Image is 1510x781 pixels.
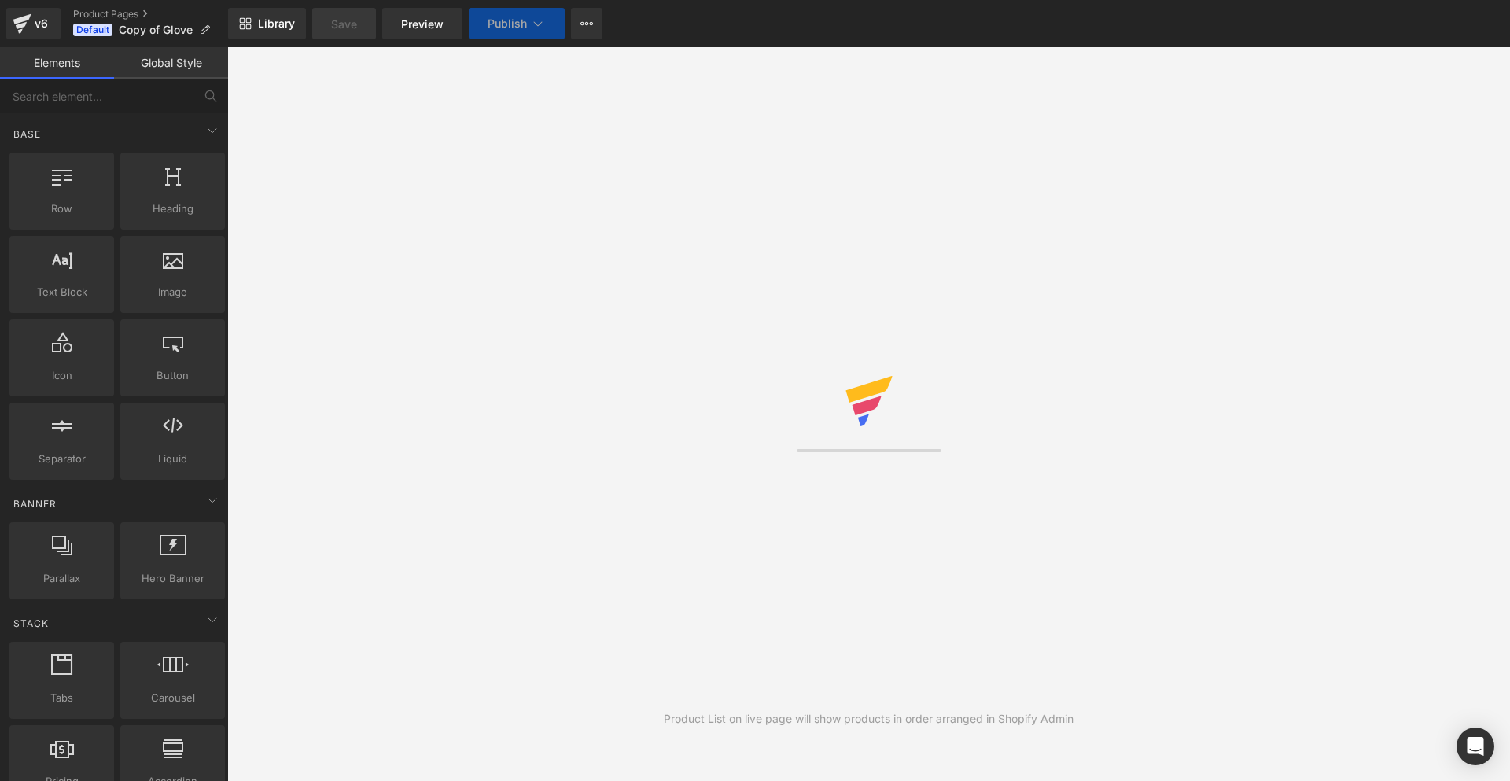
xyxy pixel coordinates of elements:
span: Parallax [14,570,109,587]
div: v6 [31,13,51,34]
a: Product Pages [73,8,228,20]
a: Preview [382,8,462,39]
span: Tabs [14,690,109,706]
span: Publish [488,17,527,30]
a: Global Style [114,47,228,79]
span: Copy of Glove [119,24,193,36]
span: Library [258,17,295,31]
span: Base [12,127,42,142]
button: Publish [469,8,565,39]
span: Text Block [14,284,109,300]
span: Default [73,24,112,36]
span: Icon [14,367,109,384]
span: Image [125,284,220,300]
span: Hero Banner [125,570,220,587]
button: More [571,8,602,39]
div: Product List on live page will show products in order arranged in Shopify Admin [664,710,1074,728]
span: Separator [14,451,109,467]
span: Stack [12,616,50,631]
span: Preview [401,16,444,32]
span: Heading [125,201,220,217]
a: v6 [6,8,61,39]
div: Open Intercom Messenger [1457,728,1494,765]
span: Button [125,367,220,384]
span: Save [331,16,357,32]
span: Liquid [125,451,220,467]
span: Carousel [125,690,220,706]
span: Row [14,201,109,217]
a: New Library [228,8,306,39]
span: Banner [12,496,58,511]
